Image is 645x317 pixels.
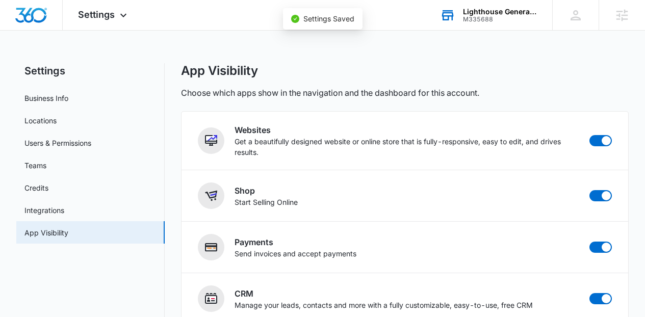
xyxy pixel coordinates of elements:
h2: Payments [235,236,356,248]
img: Shop [205,190,217,202]
p: Choose which apps show in the navigation and the dashboard for this account. [181,87,479,99]
a: App Visibility [24,227,68,238]
p: Manage your leads, contacts and more with a fully customizable, easy-to-use, free CRM [235,300,533,310]
h2: Settings [16,63,165,78]
img: CRM [205,293,217,305]
h2: CRM [235,287,533,300]
img: Websites [205,135,217,147]
span: Settings Saved [303,14,354,23]
p: Send invoices and accept payments [235,248,356,259]
a: Integrations [24,205,64,216]
a: Users & Permissions [24,138,91,148]
span: Settings [78,9,115,20]
p: Start Selling Online [235,197,298,207]
p: Get a beautifully designed website or online store that is fully-responsive, easy to edit, and dr... [235,136,586,157]
img: Payments [205,241,217,253]
div: account name [463,8,537,16]
a: Business Info [24,93,68,103]
h2: Websites [235,124,586,136]
a: Locations [24,115,57,126]
h1: App Visibility [181,63,258,78]
a: Credits [24,182,48,193]
span: check-circle [291,15,299,23]
h2: Shop [235,184,298,197]
div: account id [463,16,537,23]
a: Teams [24,160,46,171]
